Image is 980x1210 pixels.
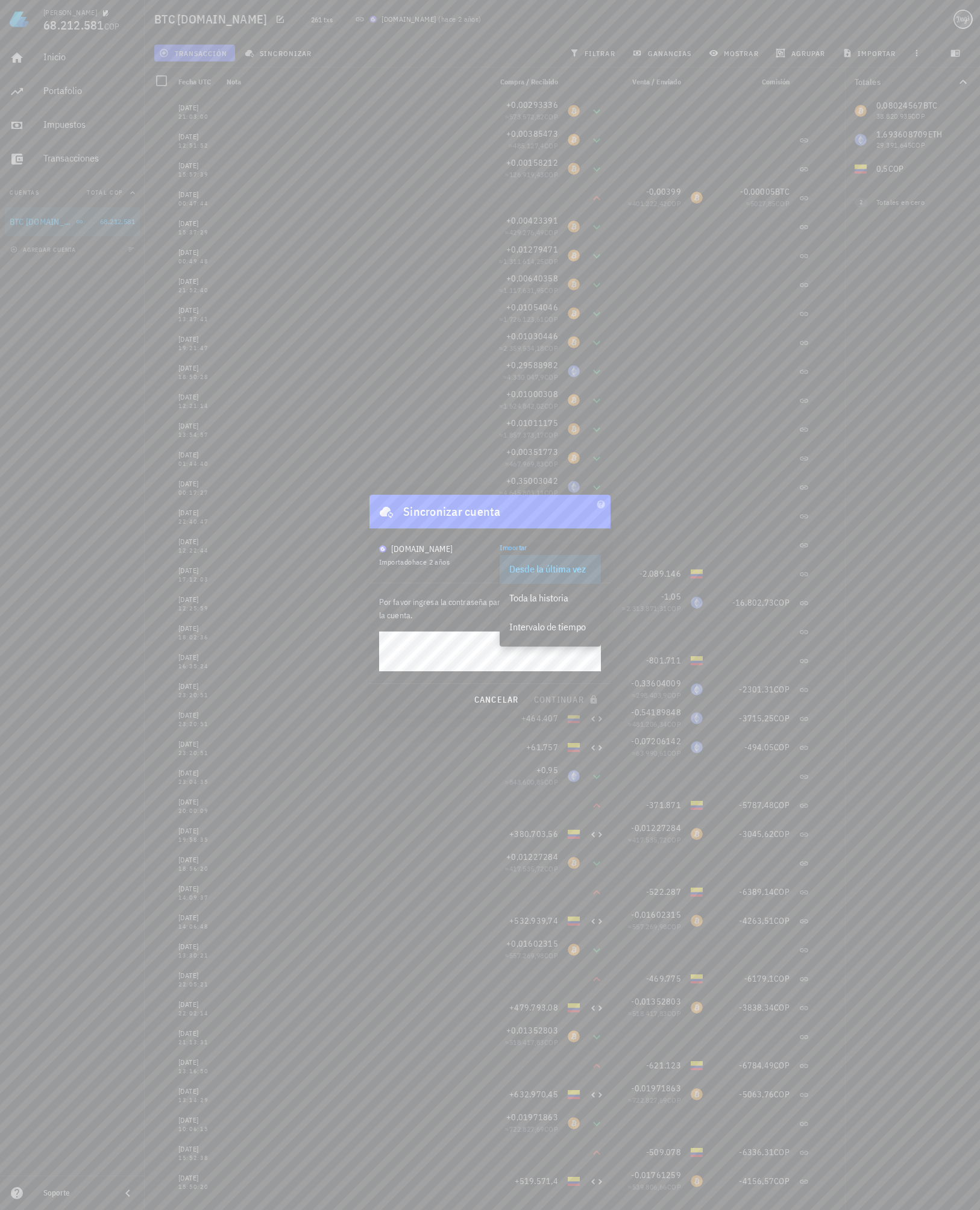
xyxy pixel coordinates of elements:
[379,595,601,622] p: Por favor ingresa la contraseña para desbloquear y sincronizar la cuenta.
[500,543,527,552] label: Importar
[509,592,591,604] div: Toda la historia
[412,557,450,566] span: hace 2 años
[403,502,501,521] div: Sincronizar cuenta
[509,563,591,575] div: Desde la última vez
[468,689,523,710] button: cancelar
[379,545,386,553] img: BudaPuntoCom
[509,621,591,633] div: Intervalo de tiempo
[379,557,450,566] span: Importado
[391,543,453,555] div: [DOMAIN_NAME]
[473,694,518,705] span: cancelar
[500,550,601,571] div: ImportarDesde la última vez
